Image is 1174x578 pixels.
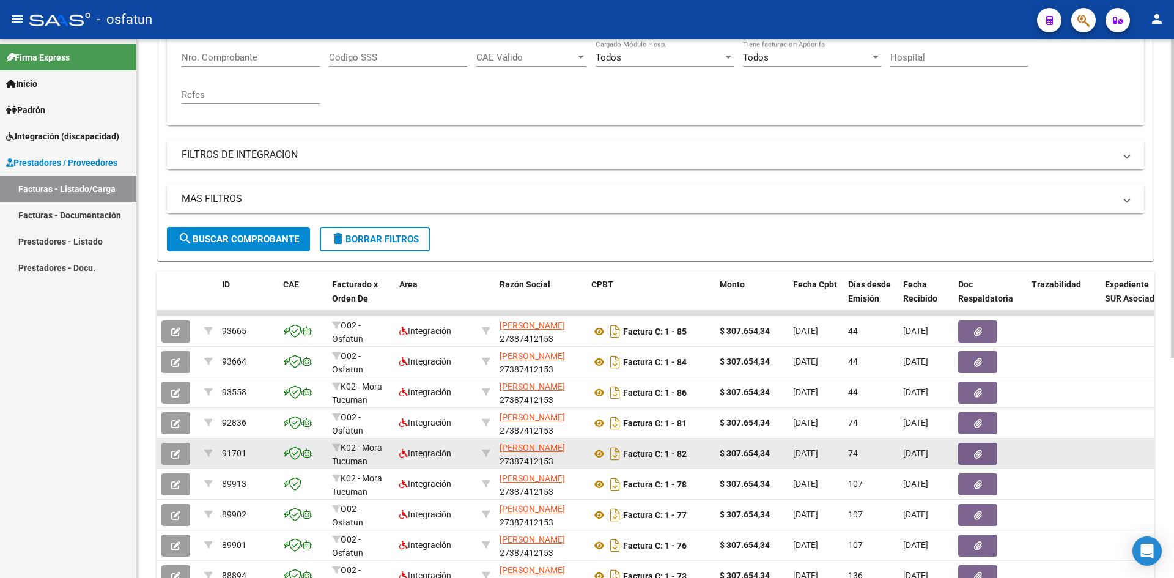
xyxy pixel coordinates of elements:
span: 74 [848,448,858,458]
span: 107 [848,540,863,550]
span: [DATE] [903,387,928,397]
span: Firma Express [6,51,70,64]
span: [DATE] [903,509,928,519]
span: [PERSON_NAME] [500,412,565,422]
div: 27387412153 [500,533,581,558]
span: Expediente SUR Asociado [1105,280,1159,303]
i: Descargar documento [607,413,623,433]
strong: Factura C: 1 - 81 [623,418,687,428]
span: Trazabilidad [1032,280,1081,289]
mat-icon: search [178,231,193,246]
span: [PERSON_NAME] [500,351,565,361]
span: 89901 [222,540,246,550]
span: Borrar Filtros [331,234,419,245]
span: Fecha Cpbt [793,280,837,289]
mat-icon: menu [10,12,24,26]
span: Todos [743,52,769,63]
div: 27387412153 [500,380,581,406]
span: [DATE] [793,540,818,550]
span: 107 [848,479,863,489]
datatable-header-cell: Razón Social [495,272,586,325]
span: 107 [848,509,863,519]
i: Descargar documento [607,505,623,525]
datatable-header-cell: Area [394,272,477,325]
strong: Factura C: 1 - 76 [623,541,687,550]
span: Prestadores / Proveedores [6,156,117,169]
span: Integración [399,540,451,550]
datatable-header-cell: Expediente SUR Asociado [1100,272,1167,325]
span: CPBT [591,280,613,289]
span: [PERSON_NAME] [500,320,565,330]
span: 91701 [222,448,246,458]
datatable-header-cell: Días desde Emisión [843,272,898,325]
span: Facturado x Orden De [332,280,378,303]
span: Fecha Recibido [903,280,937,303]
mat-expansion-panel-header: MAS FILTROS [167,184,1144,213]
span: Integración [399,418,451,428]
strong: $ 307.654,34 [720,357,770,366]
strong: $ 307.654,34 [720,509,770,519]
i: Descargar documento [607,475,623,494]
span: Integración (discapacidad) [6,130,119,143]
span: [PERSON_NAME] [500,565,565,575]
span: O02 - Osfatun Propio [332,320,363,358]
strong: $ 307.654,34 [720,540,770,550]
div: Open Intercom Messenger [1132,536,1162,566]
span: [DATE] [793,387,818,397]
span: K02 - Mora Tucuman [332,473,382,497]
datatable-header-cell: CPBT [586,272,715,325]
span: Inicio [6,77,37,91]
span: 89913 [222,479,246,489]
span: [DATE] [793,479,818,489]
span: [DATE] [903,418,928,428]
span: CAE Válido [476,52,575,63]
button: Buscar Comprobante [167,227,310,251]
span: O02 - Osfatun Propio [332,351,363,389]
strong: Factura C: 1 - 86 [623,388,687,398]
span: Días desde Emisión [848,280,891,303]
span: K02 - Mora Tucuman [332,382,382,406]
span: Integración [399,448,451,458]
span: [DATE] [793,418,818,428]
div: 27387412153 [500,472,581,497]
div: 27387412153 [500,502,581,528]
span: 93665 [222,326,246,336]
span: Buscar Comprobante [178,234,299,245]
span: 93664 [222,357,246,366]
span: Monto [720,280,745,289]
button: Borrar Filtros [320,227,430,251]
span: Todos [596,52,621,63]
strong: Factura C: 1 - 82 [623,449,687,459]
strong: Factura C: 1 - 85 [623,327,687,336]
span: O02 - Osfatun Propio [332,535,363,572]
mat-icon: person [1150,12,1164,26]
span: [PERSON_NAME] [500,504,565,514]
datatable-header-cell: ID [217,272,278,325]
span: [DATE] [903,479,928,489]
span: Integración [399,479,451,489]
span: O02 - Osfatun Propio [332,504,363,542]
span: Area [399,280,418,289]
strong: $ 307.654,34 [720,418,770,428]
span: 44 [848,387,858,397]
strong: Factura C: 1 - 77 [623,510,687,520]
span: 92836 [222,418,246,428]
i: Descargar documento [607,383,623,402]
datatable-header-cell: Monto [715,272,788,325]
span: [DATE] [903,448,928,458]
div: 27387412153 [500,410,581,436]
span: [DATE] [903,540,928,550]
span: K02 - Mora Tucuman [332,443,382,467]
span: - osfatun [97,6,152,33]
datatable-header-cell: Fecha Cpbt [788,272,843,325]
span: Razón Social [500,280,550,289]
span: [DATE] [903,357,928,366]
span: Padrón [6,103,45,117]
strong: Factura C: 1 - 84 [623,357,687,367]
mat-icon: delete [331,231,345,246]
span: O02 - Osfatun Propio [332,412,363,450]
mat-panel-title: FILTROS DE INTEGRACION [182,148,1115,161]
i: Descargar documento [607,536,623,555]
span: [PERSON_NAME] [500,382,565,391]
span: [DATE] [793,448,818,458]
